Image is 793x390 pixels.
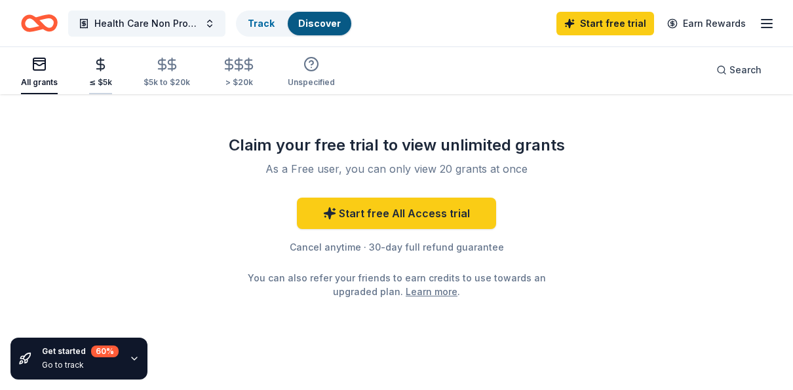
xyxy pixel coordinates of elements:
[144,52,190,94] button: $5k to $20k
[21,8,58,39] a: Home
[223,161,570,177] div: As a Free user, you can only view 20 grants at once
[244,271,549,298] div: You can also refer your friends to earn credits to use towards an upgraded plan. .
[208,135,585,156] div: Claim your free trial to view unlimited grants
[91,346,119,357] div: 60 %
[68,10,225,37] button: Health Care Non Profit Fundraiser
[406,285,457,298] a: Learn more
[89,77,112,88] div: ≤ $5k
[297,198,496,229] a: Start free All Access trial
[21,51,58,94] button: All grants
[21,77,58,88] div: All grants
[298,18,341,29] a: Discover
[94,16,199,31] span: Health Care Non Profit Fundraiser
[236,10,353,37] button: TrackDiscover
[556,12,654,35] a: Start free trial
[288,51,335,94] button: Unspecified
[706,57,772,83] button: Search
[42,346,119,357] div: Get started
[288,77,335,88] div: Unspecified
[659,12,754,35] a: Earn Rewards
[144,77,190,88] div: $5k to $20k
[222,77,256,88] div: > $20k
[208,239,585,255] div: Cancel anytime · 30-day full refund guarantee
[42,360,119,370] div: Go to track
[729,62,762,78] span: Search
[89,52,112,94] button: ≤ $5k
[222,52,256,94] button: > $20k
[248,18,275,29] a: Track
